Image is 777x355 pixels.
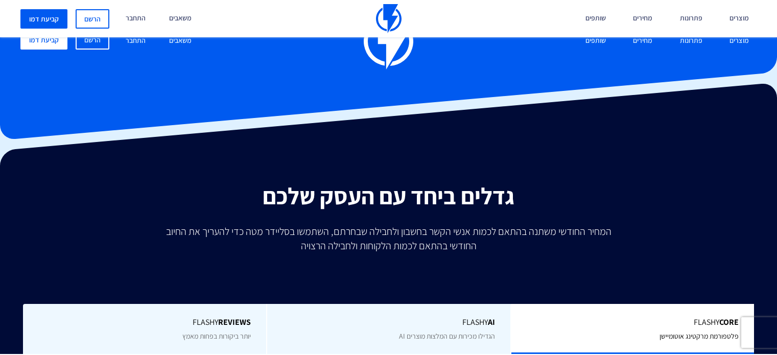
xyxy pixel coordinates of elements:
[182,332,251,341] span: יותר ביקורות בפחות מאמץ
[20,9,67,29] a: קביעת דמו
[527,317,739,328] span: Flashy
[159,224,619,253] p: המחיר החודשי משתנה בהתאם לכמות אנשי הקשר בחשבון ולחבילה שבחרתם, השתמשו בסליידר מטה כדי להעריך את ...
[8,183,769,208] h2: גדלים ביחד עם העסק שלכם
[76,9,109,29] a: הרשם
[672,30,710,52] a: פתרונות
[722,30,757,52] a: מוצרים
[660,332,739,341] span: פלטפורמת מרקטינג אוטומיישן
[282,317,495,328] span: Flashy
[161,30,199,52] a: משאבים
[399,332,495,341] span: הגדילו מכירות עם המלצות מוצרים AI
[20,30,67,50] a: קביעת דמו
[218,317,251,327] b: REVIEWS
[488,317,495,327] b: AI
[118,30,153,52] a: התחבר
[719,317,739,327] b: Core
[578,30,614,52] a: שותפים
[625,30,660,52] a: מחירים
[76,30,109,50] a: הרשם
[38,317,251,328] span: Flashy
